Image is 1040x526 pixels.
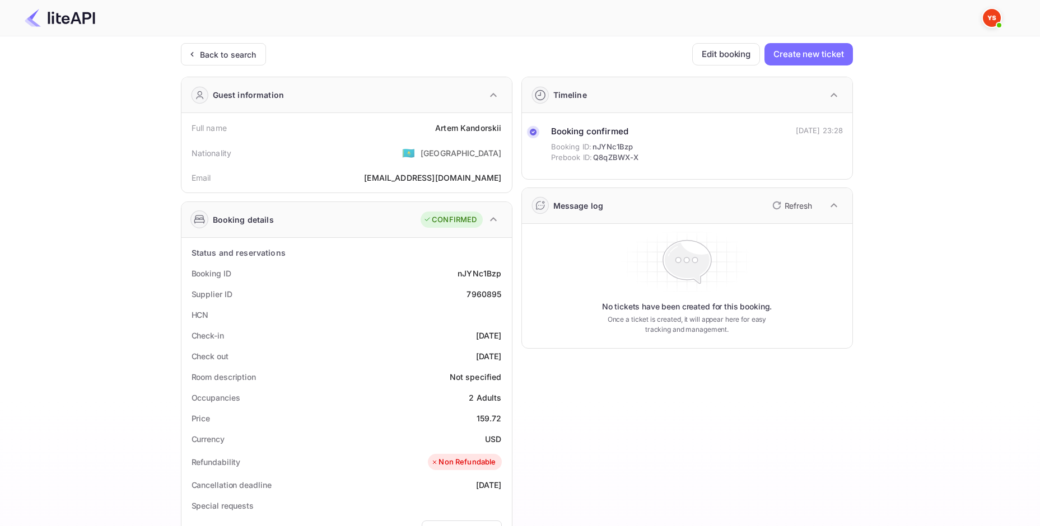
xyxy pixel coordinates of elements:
[192,247,286,259] div: Status and reservations
[983,9,1001,27] img: Yandex Support
[192,267,231,279] div: Booking ID
[476,350,502,362] div: [DATE]
[593,152,638,163] span: Q8qZBWX-X
[402,143,415,163] span: United States
[192,392,240,403] div: Occupancies
[476,479,502,491] div: [DATE]
[602,301,772,312] p: No tickets have been created for this booking.
[458,267,501,279] div: nJYNc1Bzp
[692,43,760,65] button: Edit booking
[200,49,256,60] div: Back to search
[450,371,502,383] div: Not specified
[192,479,272,491] div: Cancellation deadline
[766,196,817,214] button: Refresh
[593,142,633,153] span: nJYNc1Bzp
[785,200,812,212] p: Refresh
[553,200,604,212] div: Message log
[192,350,228,362] div: Check out
[192,330,224,341] div: Check-in
[192,500,254,511] div: Special requests
[423,214,477,226] div: CONFIRMED
[551,152,593,163] span: Prebook ID:
[213,214,274,226] div: Booking details
[25,9,95,27] img: LiteAPI Logo
[431,457,496,468] div: Non Refundable
[192,412,211,424] div: Price
[551,125,639,138] div: Booking confirmed
[192,371,256,383] div: Room description
[192,147,232,159] div: Nationality
[192,288,232,300] div: Supplier ID
[364,172,501,184] div: [EMAIL_ADDRESS][DOMAIN_NAME]
[192,172,211,184] div: Email
[192,122,227,134] div: Full name
[553,89,587,101] div: Timeline
[192,433,225,445] div: Currency
[477,412,502,424] div: 159.72
[192,309,209,321] div: HCN
[485,433,501,445] div: USD
[467,288,501,300] div: 7960895
[476,330,502,341] div: [DATE]
[599,314,776,335] p: Once a ticket is created, it will appear here for easy tracking and management.
[796,125,843,137] div: [DATE] 23:28
[192,456,241,468] div: Refundability
[469,392,501,403] div: 2 Adults
[435,122,501,134] div: Artem Kandorskii
[421,147,502,159] div: [GEOGRAPHIC_DATA]
[213,89,285,101] div: Guest information
[551,142,592,153] span: Booking ID:
[764,43,852,65] button: Create new ticket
